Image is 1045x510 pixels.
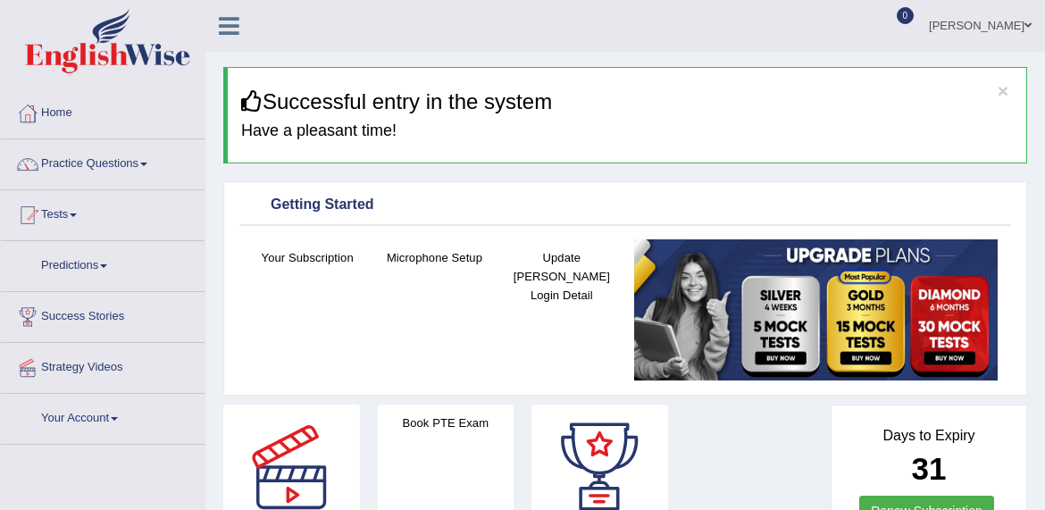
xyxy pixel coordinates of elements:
h4: Microphone Setup [380,248,489,267]
b: 31 [912,451,947,486]
a: Predictions [1,241,205,286]
h4: Have a pleasant time! [241,122,1013,140]
div: Getting Started [244,192,1007,219]
a: Tests [1,190,205,235]
a: Success Stories [1,292,205,337]
h4: Book PTE Exam [378,414,514,432]
a: Your Account [1,394,205,439]
h4: Days to Expiry [851,428,1007,444]
button: × [998,81,1008,100]
a: Strategy Videos [1,343,205,388]
h4: Your Subscription [253,248,362,267]
a: Home [1,88,205,133]
h4: Update [PERSON_NAME] Login Detail [507,248,616,305]
h3: Successful entry in the system [241,90,1013,113]
span: 0 [897,7,915,24]
a: Practice Questions [1,139,205,184]
img: small5.jpg [634,239,998,380]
